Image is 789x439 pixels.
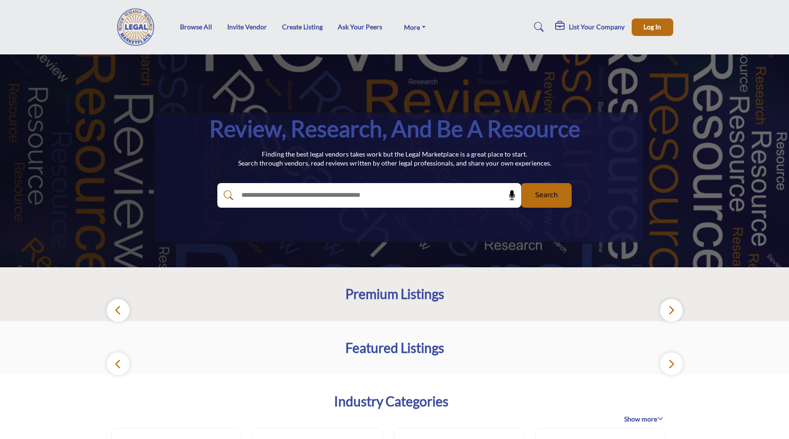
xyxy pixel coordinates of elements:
[345,340,444,356] h2: Featured Listings
[643,23,661,31] span: Log In
[555,21,625,33] div: List Your Company
[624,414,663,424] span: Show more
[632,18,673,36] button: Log In
[116,8,161,46] img: Site Logo
[535,190,557,200] span: Search
[397,20,432,34] a: More
[569,23,625,31] h5: List Your Company
[180,23,212,31] a: Browse All
[334,394,448,410] a: Industry Categories
[209,114,580,143] h1: Review, Research, and be a Resource
[282,23,323,31] a: Create Listing
[227,23,267,31] a: Invite Vendor
[238,158,551,168] p: Search through vendors, read reviews written by other legal professionals, and share your own exp...
[238,149,551,159] p: Finding the best legal vendors takes work but the Legal Marketplace is a great place to start.
[338,23,382,31] a: Ask Your Peers
[525,19,550,35] a: Search
[345,286,444,302] h2: Premium Listings
[521,183,572,208] button: Search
